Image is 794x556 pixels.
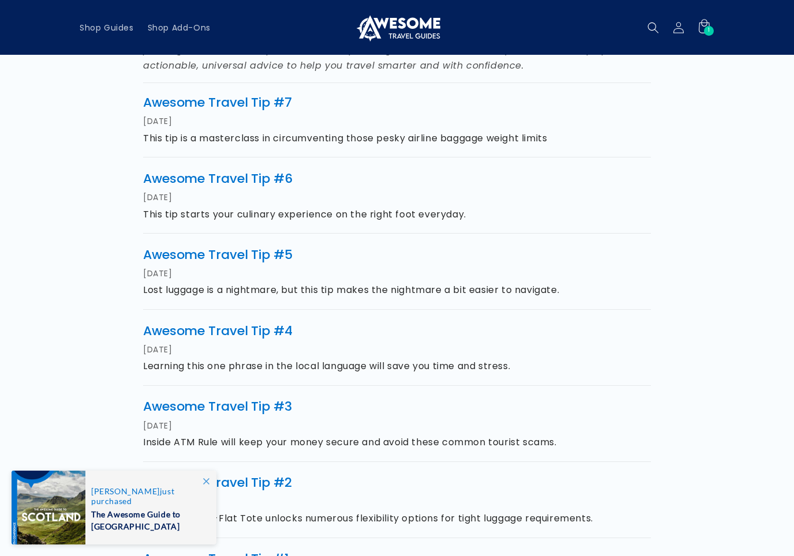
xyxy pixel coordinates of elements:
[148,22,211,33] span: Shop Add-Ons
[143,435,651,450] p: Inside ATM Rule will keep your money secure and avoid these common tourist scams.
[143,283,651,298] p: Lost luggage is a nightmare, but this tip makes the nightmare a bit easier to navigate.
[143,170,293,187] a: Awesome Travel Tip #6
[143,207,651,222] p: This tip starts your culinary experience on the right foot everyday.
[91,486,204,506] span: just purchased
[143,511,651,526] p: Packing a Fold-Flat Tote unlocks numerous flexibility options for tight luggage requirements.
[73,16,141,40] a: Shop Guides
[143,114,173,129] time: [DATE]
[641,15,666,40] summary: Search
[143,322,293,340] a: Awesome Travel Tip #4
[91,506,204,532] span: The Awesome Guide to [GEOGRAPHIC_DATA]
[143,190,173,205] time: [DATE]
[708,26,710,36] span: 1
[143,419,173,433] time: [DATE]
[141,16,218,40] a: Shop Add-Ons
[143,93,292,111] a: Awesome Travel Tip #7
[143,266,173,281] time: [DATE]
[143,474,292,491] a: Awesome Travel Tip #2
[80,22,134,33] span: Shop Guides
[143,27,639,72] em: Explore expert travel tips designed to make every journey smoother and more enjoyable. From packi...
[143,131,651,146] p: This tip is a masterclass in circumventing those pesky airline baggage weight limits
[143,246,293,264] a: Awesome Travel Tip #5
[91,486,160,496] span: [PERSON_NAME]
[143,397,292,415] a: Awesome Travel Tip #3
[354,14,440,42] img: Awesome Travel Guides
[143,359,651,374] p: Learning this one phrase in the local language will save you time and stress.
[143,343,173,357] time: [DATE]
[350,9,445,46] a: Awesome Travel Guides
